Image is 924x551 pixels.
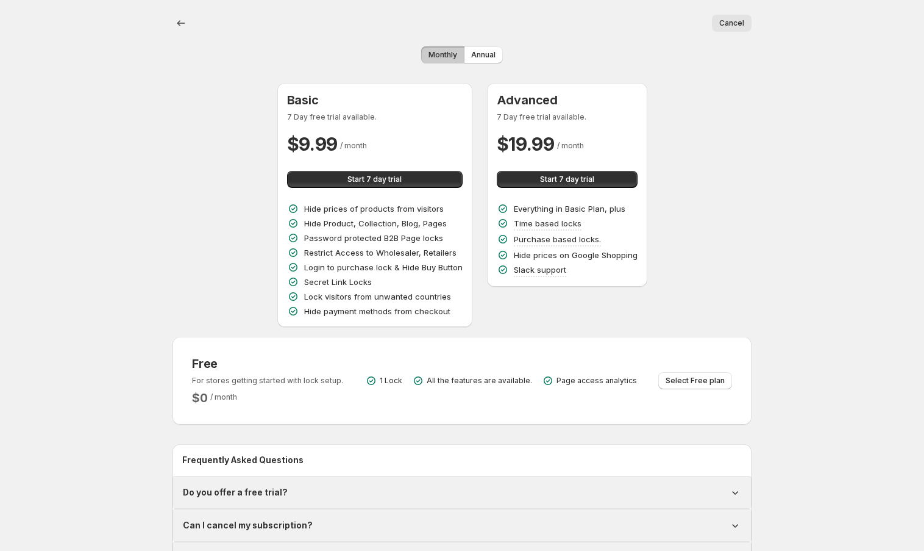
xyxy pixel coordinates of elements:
[287,171,463,188] button: Start 7 day trial
[287,93,463,107] h3: Basic
[427,376,532,386] p: All the features are available.
[514,264,566,276] p: Slack support
[497,93,638,107] h3: Advanced
[287,112,463,122] p: 7 Day free trial available.
[666,376,725,386] span: Select Free plan
[210,392,237,402] span: / month
[304,261,463,273] p: Login to purchase lock & Hide Buy Button
[192,376,343,386] p: For stores getting started with lock setup.
[497,132,555,156] h2: $ 19.99
[471,50,496,60] span: Annual
[719,18,744,28] span: Cancel
[340,141,367,150] span: / month
[712,15,752,32] button: Cancel
[556,376,637,386] p: Page access analytics
[183,519,313,531] h1: Can I cancel my subscription?
[304,203,444,215] p: Hide prices of products from visitors
[557,141,584,150] span: / month
[304,305,450,317] p: Hide payment methods from checkout
[304,232,443,244] p: Password protected B2B Page locks
[183,486,288,499] h1: Do you offer a free trial?
[514,233,601,245] p: Purchase based locks.
[514,249,638,261] p: Hide prices on Google Shopping
[172,15,190,32] button: Back
[192,391,208,405] h2: $ 0
[304,247,457,259] p: Restrict Access to Wholesaler, Retailers
[540,175,594,184] span: Start 7 day trial
[497,171,638,188] button: Start 7 day trial
[304,217,447,229] p: Hide Product, Collection, Blog, Pages
[192,356,343,371] h3: Free
[658,372,732,389] button: Select Free plan
[182,454,742,466] h2: Frequently Asked Questions
[428,50,457,60] span: Monthly
[464,46,503,63] button: Annual
[287,132,338,156] h2: $ 9.99
[497,112,638,122] p: 7 Day free trial available.
[347,175,402,184] span: Start 7 day trial
[514,203,625,215] p: Everything in Basic Plan, plus
[514,217,581,229] p: Time based locks
[304,290,451,303] p: Lock visitors from unwanted countries
[421,46,464,63] button: Monthly
[380,376,402,386] p: 1 Lock
[304,276,372,288] p: Secret Link Locks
